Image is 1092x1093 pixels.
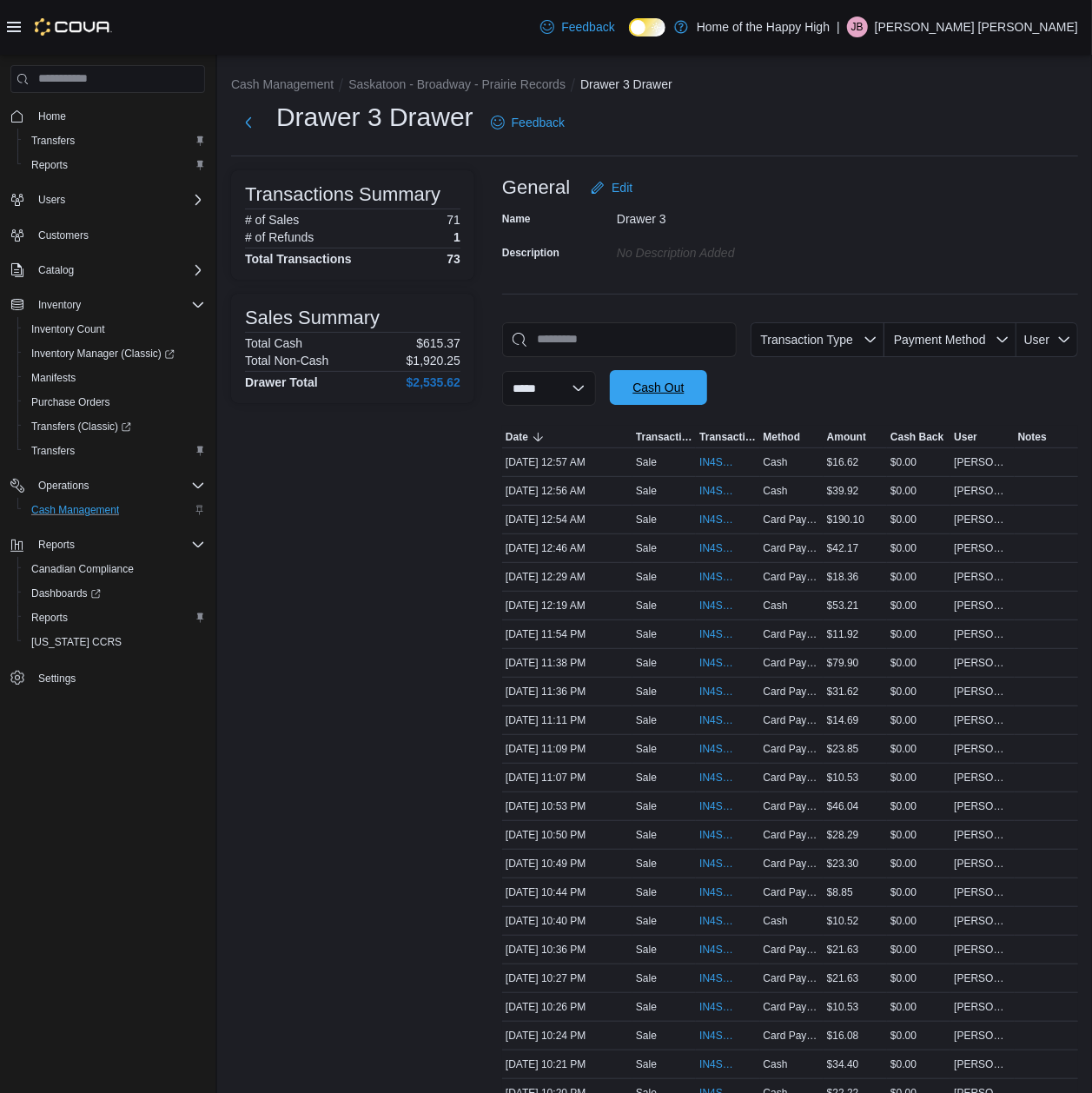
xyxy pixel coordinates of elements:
[502,480,632,501] div: [DATE] 12:56 AM
[699,911,756,931] button: IN4SFK-18448454
[31,347,175,361] span: Inventory Manager (Classic)
[484,105,572,140] a: Feedback
[827,513,864,527] span: $190.10
[632,379,684,396] span: Cash Out
[699,656,738,670] span: IN4SFK-18448727
[276,100,473,135] h1: Drawer 3 Drawer
[502,212,531,226] label: Name
[3,222,212,248] button: Customers
[699,882,756,903] button: IN4SFK-18448505
[827,627,859,641] span: $11.92
[699,739,756,759] button: IN4SFK-18448676
[31,225,96,246] a: Customers
[699,430,756,444] span: Transaction #
[502,767,632,788] div: [DATE] 11:07 PM
[245,252,352,266] h4: Total Transactions
[887,681,950,702] div: $0.00
[17,439,212,463] button: Transfers
[1024,333,1050,347] span: User
[764,430,801,444] span: Method
[636,799,657,813] p: Sale
[24,583,108,604] a: Dashboards
[699,828,738,842] span: IN4SFK-18448563
[887,480,950,501] div: $0.00
[3,665,212,690] button: Settings
[502,177,570,198] h3: General
[827,430,866,444] span: Amount
[636,484,657,498] p: Sale
[887,538,950,559] div: $0.00
[245,308,380,328] h3: Sales Summary
[38,229,89,242] span: Customers
[699,624,756,645] button: IN4SFK-18448751
[699,681,756,702] button: IN4SFK-18448725
[699,541,738,555] span: IN4SFK-18448759
[636,885,657,899] p: Sale
[954,771,1010,785] span: [PERSON_NAME] [PERSON_NAME]
[24,368,83,388] a: Manifests
[875,17,1078,37] p: [PERSON_NAME] [PERSON_NAME]
[636,914,657,928] p: Sale
[827,914,859,928] span: $10.52
[24,319,112,340] a: Inventory Count
[629,36,630,37] span: Dark Mode
[533,10,621,44] a: Feedback
[24,130,82,151] a: Transfers
[502,566,632,587] div: [DATE] 12:29 AM
[502,322,737,357] input: This is a search bar. As you type, the results lower in the page will automatically filter.
[761,333,854,347] span: Transaction Type
[3,103,212,129] button: Home
[699,914,738,928] span: IN4SFK-18448454
[699,853,756,874] button: IN4SFK-18448547
[17,341,212,366] a: Inventory Manager (Classic)
[31,395,110,409] span: Purchase Orders
[954,742,1010,756] span: [PERSON_NAME] [PERSON_NAME]
[636,857,657,871] p: Sale
[764,914,788,928] span: Cash
[17,498,212,522] button: Cash Management
[954,685,1010,699] span: [PERSON_NAME] [PERSON_NAME]
[1018,430,1047,444] span: Notes
[3,188,212,212] button: Users
[502,652,632,673] div: [DATE] 11:38 PM
[764,656,820,670] span: Card Payment
[31,534,82,555] button: Reports
[24,559,141,580] a: Canadian Compliance
[636,656,657,670] p: Sale
[31,224,205,246] span: Customers
[17,129,212,153] button: Transfers
[887,939,950,960] div: $0.00
[31,562,134,576] span: Canadian Compliance
[764,742,820,756] span: Card Payment
[954,455,1010,469] span: [PERSON_NAME] [PERSON_NAME]
[3,533,212,557] button: Reports
[17,414,212,439] a: Transfers (Classic)
[31,475,96,496] button: Operations
[699,771,738,785] span: IN4SFK-18448671
[699,857,738,871] span: IN4SFK-18448547
[38,538,75,552] span: Reports
[827,885,853,899] span: $8.85
[764,799,820,813] span: Card Payment
[764,857,820,871] span: Card Payment
[453,230,460,244] p: 1
[31,611,68,625] span: Reports
[24,607,75,628] a: Reports
[699,452,756,473] button: IN4SFK-18448762
[764,570,820,584] span: Card Payment
[31,586,101,600] span: Dashboards
[851,17,864,37] span: JB
[24,441,82,461] a: Transfers
[502,452,632,473] div: [DATE] 12:57 AM
[699,939,756,960] button: IN4SFK-18448420
[954,914,1010,928] span: [PERSON_NAME] [PERSON_NAME]
[38,109,66,123] span: Home
[764,771,820,785] span: Card Payment
[17,630,212,654] button: [US_STATE] CCRS
[31,105,205,127] span: Home
[699,480,756,501] button: IN4SFK-18448761
[699,509,756,530] button: IN4SFK-18448760
[348,77,566,91] button: Saskatoon - Broadway - Prairie Records
[31,189,72,210] button: Users
[31,666,205,688] span: Settings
